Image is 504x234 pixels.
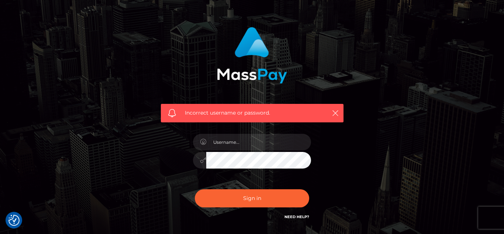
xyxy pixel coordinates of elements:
span: Incorrect username or password. [185,109,320,117]
input: Username... [206,134,311,150]
button: Consent Preferences [8,215,20,226]
button: Sign in [195,189,309,207]
img: Revisit consent button [8,215,20,226]
img: MassPay Login [217,27,287,84]
a: Need Help? [284,214,309,219]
